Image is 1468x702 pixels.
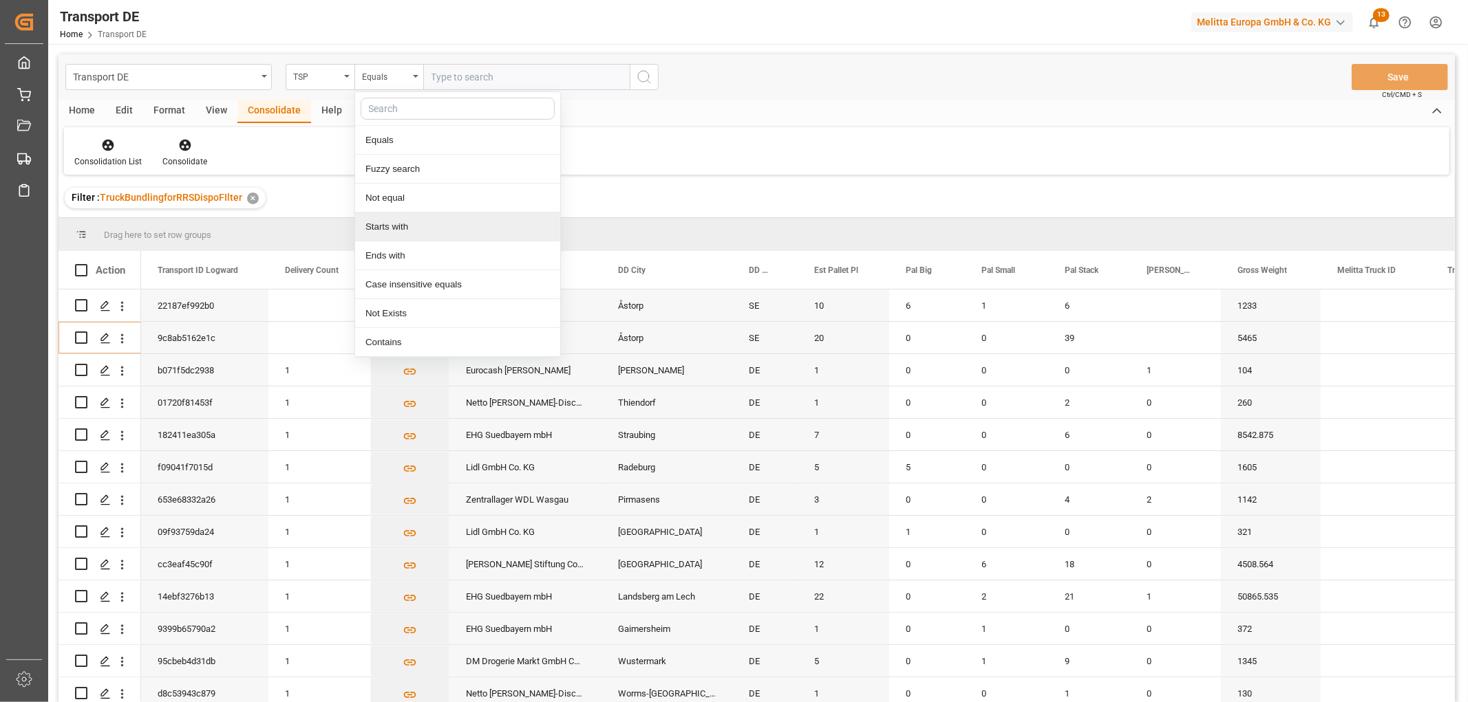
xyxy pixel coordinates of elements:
div: 1 [965,613,1048,644]
div: DE [732,645,798,677]
div: Not Exists [355,299,560,328]
div: 6 [1048,289,1130,321]
div: Press SPACE to select this row. [58,483,141,516]
div: 0 [889,419,965,450]
div: 0 [889,386,965,418]
div: Eurocash [PERSON_NAME] [449,354,602,386]
div: Transport DE [60,6,147,27]
div: DE [732,516,798,547]
div: Edit [105,100,143,123]
div: 1 [268,645,370,677]
div: View [195,100,237,123]
div: Wustermark [602,645,732,677]
div: DE [732,451,798,483]
div: 1345 [1221,645,1321,677]
div: DE [732,386,798,418]
button: close menu [354,64,423,90]
div: 1 [798,354,889,386]
span: TruckBundlingforRRSDispoFIlter [100,192,242,203]
span: Transport ID Logward [158,265,238,275]
button: Save [1352,64,1448,90]
div: 4 [1048,483,1130,515]
span: DD Country [749,265,769,275]
div: Landsberg am Lech [602,580,732,612]
div: [GEOGRAPHIC_DATA] [602,516,732,547]
div: 3 [798,483,889,515]
div: Consolidation List [74,155,142,168]
div: 9399b65790a2 [141,613,268,644]
div: ✕ [247,193,259,204]
div: 18 [1048,548,1130,580]
span: Drag here to set row groups [104,230,211,240]
div: 0 [1130,645,1221,677]
div: Melitta Europa GmbH & Co. KG [1191,12,1353,32]
div: 9c8ab5162e1c [141,322,268,353]
div: Press SPACE to select this row. [58,516,141,548]
div: 2 [1048,386,1130,418]
div: [PERSON_NAME] Stiftung Co. KG [449,548,602,580]
div: Press SPACE to select this row. [58,580,141,613]
div: 50865.535 [1221,580,1321,612]
div: 39 [1048,322,1130,353]
div: 1 [1130,354,1221,386]
div: 0 [889,613,965,644]
div: 0 [1130,419,1221,450]
span: Pal Big [906,265,932,275]
div: 0 [1048,451,1130,483]
div: 1 [798,386,889,418]
div: 1 [798,516,889,547]
div: Starts with [355,212,560,241]
div: Press SPACE to select this row. [58,419,141,451]
span: 13 [1373,8,1390,22]
div: Equals [355,126,560,155]
div: 1 [268,354,370,386]
div: 1 [268,548,370,580]
div: 0 [1130,516,1221,547]
button: Melitta Europa GmbH & Co. KG [1191,9,1359,35]
div: Equals [362,67,409,83]
span: [PERSON_NAME] [1147,265,1192,275]
div: Press SPACE to select this row. [58,613,141,645]
div: 14ebf3276b13 [141,580,268,612]
button: search button [630,64,659,90]
div: DE [732,548,798,580]
div: 6 [965,548,1048,580]
div: cc3eaf45c90f [141,548,268,580]
div: 0 [889,483,965,515]
div: 0 [965,386,1048,418]
div: DE [732,354,798,386]
div: 12 [798,548,889,580]
div: 22 [798,580,889,612]
div: 6 [889,289,965,321]
div: EHG Suedbayern mbH [449,580,602,612]
span: Pal Small [981,265,1015,275]
div: 0 [889,645,965,677]
div: 1 [965,645,1048,677]
div: 1142 [1221,483,1321,515]
button: open menu [65,64,272,90]
div: 5 [798,451,889,483]
div: Zentrallager WDL Wasgau [449,483,602,515]
div: 1 [268,451,370,483]
span: Est Pallet Pl [814,265,858,275]
div: 2 [965,580,1048,612]
div: Gaimersheim [602,613,732,644]
div: Case insensitive equals [355,270,560,299]
div: Radeburg [602,451,732,483]
div: 20 [798,322,889,353]
span: Ctrl/CMD + S [1382,89,1422,100]
div: Press SPACE to select this row. [58,289,141,322]
div: 0 [1130,386,1221,418]
div: 0 [965,451,1048,483]
div: 0 [965,354,1048,386]
div: Consolidate [237,100,311,123]
div: 0 [1048,516,1130,547]
div: Press SPACE to select this row. [58,451,141,483]
span: Melitta Truck ID [1337,265,1396,275]
div: 0 [965,419,1048,450]
div: EHG Suedbayern mbH [449,419,602,450]
div: Press SPACE to select this row. [58,322,141,354]
div: Press SPACE to select this row. [58,645,141,677]
div: 1605 [1221,451,1321,483]
div: b071f5dc2938 [141,354,268,386]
